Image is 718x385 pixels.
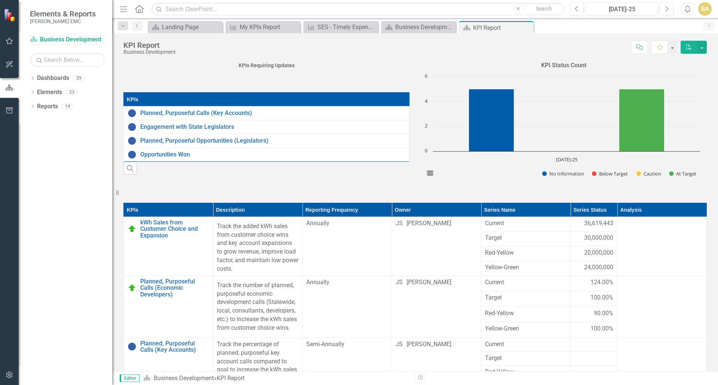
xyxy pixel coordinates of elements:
text: [DATE]-25 [556,156,577,163]
div: Chart. Highcharts interactive chart. [421,73,707,185]
button: Show Below Target [592,170,628,177]
div: [DATE]-25 [589,5,655,14]
button: Show No Information [542,170,584,177]
td: Double-Click to Edit [617,276,707,338]
button: Show At Target [669,170,697,177]
a: My KPIs Report [227,22,298,32]
td: Double-Click to Edit Right Click for Context Menu [124,106,409,120]
span: Target [485,354,567,363]
td: Double-Click to Edit Right Click for Context Menu [124,148,409,162]
a: Elements [37,88,62,97]
td: Double-Click to Edit [571,217,617,232]
div: 29 [73,75,85,81]
span: 36,619,443 [584,219,613,228]
span: 90.00% [594,309,613,318]
div: 23 [66,89,78,96]
a: Reports [37,102,58,111]
text: 4 [425,97,428,104]
span: 30,000,000 [584,234,613,242]
button: View chart menu, Chart [425,168,435,178]
span: Red-Yellow [485,309,567,318]
button: Search [525,4,562,14]
a: Landing Page [150,22,221,32]
text: 6 [425,72,427,79]
div: Annually [306,278,388,287]
path: Jul-25, 5. At Target. [619,89,665,151]
img: No Information [128,109,136,118]
span: 100.00% [590,325,613,333]
td: Double-Click to Edit [617,217,707,276]
td: Double-Click to Edit [303,276,392,338]
span: Target [485,234,567,242]
div: [PERSON_NAME] [406,278,451,287]
div: Semi-Annually [306,340,388,349]
div: 19 [62,103,74,109]
span: Search [536,6,552,12]
td: Double-Click to Edit [571,261,617,276]
div: » [143,374,409,383]
td: Double-Click to Edit [571,246,617,261]
td: Double-Click to Edit [481,232,571,246]
div: [PERSON_NAME] [406,219,451,228]
a: Dashboards [37,74,69,83]
img: No Information [128,342,136,351]
span: 124.00% [590,278,613,287]
span: Target [485,294,567,302]
td: Double-Click to Edit [571,365,617,379]
td: Double-Click to Edit [571,276,617,291]
a: Planned, Purposeful Calls (Key Accounts) [140,110,405,117]
text: 0 [425,147,427,154]
g: No Information, bar series 1 of 4 with 1 bar. [469,89,514,151]
td: Double-Click to Edit Right Click for Context Menu [124,120,409,134]
input: Search Below... [30,53,105,66]
div: Business Development [395,22,454,32]
span: 24,000,000 [584,263,613,272]
td: Double-Click to Edit [571,232,617,246]
a: Planned, Purposeful Opportunities (Legislators) [140,137,405,144]
span: Editor [120,375,139,382]
input: Search ClearPoint... [151,3,564,16]
img: At Target [128,224,136,233]
td: Double-Click to Edit [213,276,303,338]
a: Opportunities Won [140,151,405,158]
td: Double-Click to Edit [571,338,617,351]
div: KPI Report [123,41,176,49]
td: Double-Click to Edit [571,291,617,307]
td: Double-Click to Edit [213,217,303,276]
img: No Information [128,150,136,159]
p: Track the added kWh sales from customer choice wins and key account expansions to grow revenue, i... [217,221,298,273]
span: Yellow-Green [485,325,567,333]
img: At Target [128,283,136,292]
div: My KPIs Report [240,22,298,32]
div: JS [396,278,403,287]
td: Double-Click to Edit [481,338,571,351]
img: ClearPoint Strategy [4,8,17,21]
td: Double-Click to Edit [481,322,571,338]
button: BA [698,2,712,16]
img: No Information [128,136,136,145]
span: Yellow-Green [485,263,567,272]
td: Double-Click to Edit Right Click for Context Menu [124,134,409,148]
td: Double-Click to Edit [481,276,571,291]
strong: KPI Status Count [541,62,586,69]
span: Red-Yellow [485,368,567,376]
span: 100.00% [590,294,613,302]
a: Business Development [30,35,105,44]
div: Business Development [123,49,176,55]
span: Track the percentage of planned, purposeful key account calls compared to goal to increase the kW... [217,341,297,382]
a: kWh Sales from Customer Choice and Expansion [140,219,209,239]
td: Double-Click to Edit [303,217,392,276]
a: Business Development [383,22,454,32]
td: Double-Click to Edit [481,217,571,232]
img: No Information [128,122,136,131]
span: 20,000,000 [584,249,613,257]
td: Double-Click to Edit [481,291,571,307]
td: Double-Click to Edit [571,351,617,365]
path: Jul-25, 5. No Information. [469,89,514,151]
small: [PERSON_NAME] EMC [30,18,96,24]
button: [DATE]-25 [586,2,658,16]
td: Double-Click to Edit [571,322,617,338]
a: Planned, Purposeful Calls (Key Accounts) [140,340,209,353]
a: Planned, Purposeful Calls (Economic Developers) [140,278,209,298]
div: KPI Report [217,375,245,382]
